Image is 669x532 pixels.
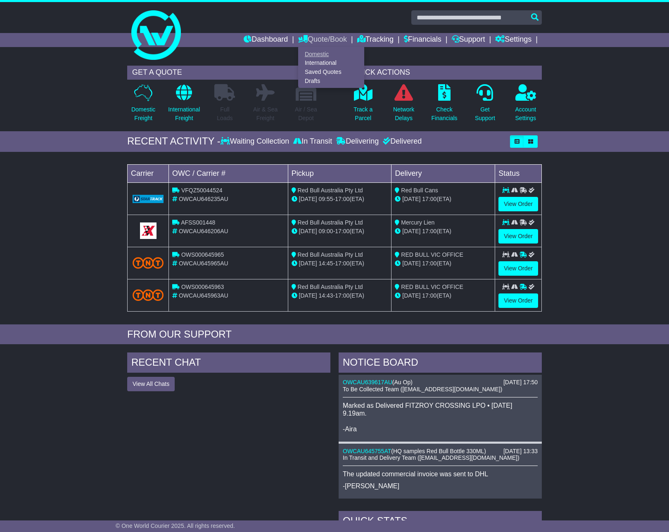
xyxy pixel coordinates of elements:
div: [DATE] 13:33 [503,448,538,455]
div: [DATE] 17:50 [503,379,538,386]
a: DomesticFreight [131,84,156,127]
p: International Freight [168,105,200,123]
img: GetCarrierServiceLogo [140,222,157,239]
span: 17:00 [335,228,349,234]
span: 17:00 [335,196,349,202]
a: Support [452,33,485,47]
div: Quote/Book [298,47,364,88]
span: OWS000645965 [181,251,224,258]
span: OWCAU645963AU [179,292,228,299]
p: The updated commercial invoice was sent to DHL [343,470,538,478]
span: 14:43 [319,292,333,299]
span: RED BULL VIC OFFICE [401,251,463,258]
div: ( ) [343,448,538,455]
a: Settings [495,33,531,47]
p: Network Delays [393,105,414,123]
span: Red Bull Cans [401,187,438,194]
td: OWC / Carrier # [169,164,288,182]
span: 14:45 [319,260,333,267]
span: Red Bull Australia Pty Ltd [298,251,363,258]
a: Drafts [299,76,364,85]
span: OWCAU646206AU [179,228,228,234]
p: -[PERSON_NAME] [343,482,538,490]
a: View Order [498,197,538,211]
span: OWCAU645965AU [179,260,228,267]
span: [DATE] [402,228,420,234]
div: - (ETA) [292,291,388,300]
div: In Transit [291,137,334,146]
p: Air / Sea Depot [295,105,317,123]
p: Marked as Delivered FITZROY CROSSING LPO • [DATE] 9.19am. -Aira [343,402,538,433]
span: Au Op [394,379,411,385]
span: Mercury Lien [401,219,434,226]
span: Red Bull Australia Pty Ltd [298,219,363,226]
span: VFQZ50044524 [181,187,223,194]
span: [DATE] [299,260,317,267]
button: View All Chats [127,377,175,391]
p: Track a Parcel [353,105,372,123]
td: Pickup [288,164,391,182]
p: Domestic Freight [131,105,155,123]
span: © One World Courier 2025. All rights reserved. [116,523,235,529]
span: 17:00 [422,196,437,202]
span: [DATE] [299,196,317,202]
div: - (ETA) [292,227,388,236]
a: Track aParcel [353,84,373,127]
span: Red Bull Australia Pty Ltd [298,187,363,194]
span: [DATE] [299,228,317,234]
div: NOTICE BOARD [339,352,542,375]
a: InternationalFreight [168,84,200,127]
div: GET A QUOTE [127,66,322,80]
span: HQ samples Red Bull Bottle 330ML [393,448,484,454]
td: Delivery [391,164,495,182]
p: Full Loads [214,105,235,123]
a: GetSupport [474,84,496,127]
span: 09:00 [319,228,333,234]
a: Dashboard [244,33,288,47]
p: Get Support [475,105,495,123]
a: View Order [498,261,538,276]
span: 09:55 [319,196,333,202]
a: Saved Quotes [299,68,364,77]
span: OWS000645963 [181,284,224,290]
a: NetworkDelays [393,84,415,127]
span: AFSS001448 [181,219,215,226]
div: Delivered [381,137,422,146]
img: TNT_Domestic.png [133,289,164,300]
span: [DATE] [402,260,420,267]
span: 17:00 [335,292,349,299]
p: Account Settings [515,105,536,123]
span: To Be Collected Team ([EMAIL_ADDRESS][DOMAIN_NAME]) [343,386,502,392]
a: Financials [404,33,441,47]
div: - (ETA) [292,259,388,268]
div: Delivering [334,137,381,146]
a: International [299,59,364,68]
span: 17:00 [422,228,437,234]
span: Red Bull Australia Pty Ltd [298,284,363,290]
img: GetCarrierServiceLogo [133,195,164,203]
a: Domestic [299,50,364,59]
a: Quote/Book [298,33,347,47]
span: 17:00 [422,292,437,299]
p: Air & Sea Freight [253,105,278,123]
td: Status [495,164,542,182]
div: - (ETA) [292,195,388,203]
span: [DATE] [402,196,420,202]
span: [DATE] [402,292,420,299]
a: AccountSettings [515,84,537,127]
span: OWCAU646235AU [179,196,228,202]
a: Tracking [357,33,394,47]
a: View Order [498,229,538,244]
div: (ETA) [395,227,491,236]
div: RECENT CHAT [127,352,330,375]
a: CheckFinancials [431,84,458,127]
div: FROM OUR SUPPORT [127,329,542,340]
a: OWCAU645755AT [343,448,391,454]
div: ( ) [343,379,538,386]
div: RECENT ACTIVITY - [127,135,221,147]
img: TNT_Domestic.png [133,257,164,268]
a: OWCAU639617AU [343,379,392,385]
p: Check Financials [432,105,458,123]
div: (ETA) [395,259,491,268]
div: (ETA) [395,291,491,300]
